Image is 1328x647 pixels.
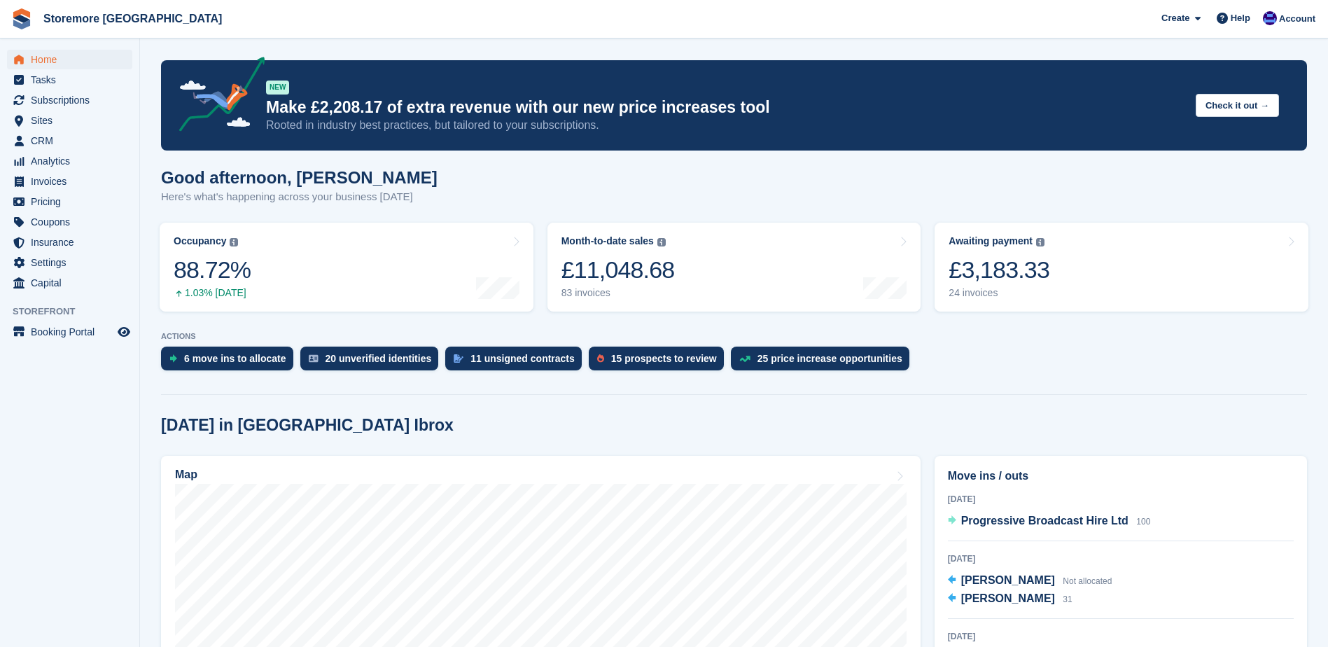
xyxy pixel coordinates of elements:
img: icon-info-grey-7440780725fd019a000dd9b08b2336e03edf1995a4989e88bcd33f0948082b44.svg [230,238,238,246]
div: 24 invoices [949,287,1049,299]
div: £3,183.33 [949,256,1049,284]
a: Month-to-date sales £11,048.68 83 invoices [547,223,921,312]
a: Progressive Broadcast Hire Ltd 100 [948,513,1151,531]
div: 6 move ins to allocate [184,353,286,364]
span: Help [1231,11,1250,25]
img: contract_signature_icon-13c848040528278c33f63329250d36e43548de30e8caae1d1a13099fd9432cc5.svg [454,354,463,363]
p: Here's what's happening across your business [DATE] [161,189,438,205]
div: 11 unsigned contracts [470,353,575,364]
div: 1.03% [DATE] [174,287,251,299]
h2: Move ins / outs [948,468,1294,485]
h1: Good afternoon, [PERSON_NAME] [161,168,438,187]
span: Coupons [31,212,115,232]
span: Sites [31,111,115,130]
a: 11 unsigned contracts [445,347,589,377]
a: menu [7,232,132,252]
h2: Map [175,468,197,481]
a: menu [7,322,132,342]
a: menu [7,151,132,171]
a: menu [7,253,132,272]
a: menu [7,172,132,191]
span: Analytics [31,151,115,171]
span: [PERSON_NAME] [961,592,1055,604]
img: move_ins_to_allocate_icon-fdf77a2bb77ea45bf5b3d319d69a93e2d87916cf1d5bf7949dd705db3b84f3ca.svg [169,354,177,363]
a: menu [7,212,132,232]
span: Pricing [31,192,115,211]
span: Insurance [31,232,115,252]
span: 100 [1136,517,1150,527]
a: menu [7,192,132,211]
p: Rooted in industry best practices, but tailored to your subscriptions. [266,118,1184,133]
div: Month-to-date sales [561,235,654,247]
a: 15 prospects to review [589,347,731,377]
a: menu [7,111,132,130]
a: [PERSON_NAME] 31 [948,590,1072,608]
img: icon-info-grey-7440780725fd019a000dd9b08b2336e03edf1995a4989e88bcd33f0948082b44.svg [657,238,666,246]
a: 25 price increase opportunities [731,347,916,377]
div: £11,048.68 [561,256,675,284]
a: Storemore [GEOGRAPHIC_DATA] [38,7,228,30]
a: Occupancy 88.72% 1.03% [DATE] [160,223,533,312]
span: Tasks [31,70,115,90]
span: Settings [31,253,115,272]
div: [DATE] [948,630,1294,643]
span: [PERSON_NAME] [961,574,1055,586]
a: Preview store [116,323,132,340]
img: price_increase_opportunities-93ffe204e8149a01c8c9dc8f82e8f89637d9d84a8eef4429ea346261dce0b2c0.svg [739,356,750,362]
span: Storefront [13,305,139,319]
img: icon-info-grey-7440780725fd019a000dd9b08b2336e03edf1995a4989e88bcd33f0948082b44.svg [1036,238,1044,246]
div: 25 price increase opportunities [757,353,902,364]
span: Not allocated [1063,576,1112,586]
a: 20 unverified identities [300,347,446,377]
a: [PERSON_NAME] Not allocated [948,572,1112,590]
div: [DATE] [948,493,1294,506]
img: price-adjustments-announcement-icon-8257ccfd72463d97f412b2fc003d46551f7dbcb40ab6d574587a9cd5c0d94... [167,57,265,137]
div: 83 invoices [561,287,675,299]
div: NEW [266,81,289,95]
div: 15 prospects to review [611,353,717,364]
span: Account [1279,12,1315,26]
div: Awaiting payment [949,235,1033,247]
a: menu [7,90,132,110]
p: ACTIONS [161,332,1307,341]
a: menu [7,131,132,151]
span: Capital [31,273,115,293]
a: menu [7,70,132,90]
a: Awaiting payment £3,183.33 24 invoices [935,223,1308,312]
img: verify_identity-adf6edd0f0f0b5bbfe63781bf79b02c33cf7c696d77639b501bdc392416b5a36.svg [309,354,319,363]
img: Angela [1263,11,1277,25]
img: prospect-51fa495bee0391a8d652442698ab0144808aea92771e9ea1ae160a38d050c398.svg [597,354,604,363]
button: Check it out → [1196,94,1279,117]
span: Home [31,50,115,69]
span: Booking Portal [31,322,115,342]
p: Make £2,208.17 of extra revenue with our new price increases tool [266,97,1184,118]
span: CRM [31,131,115,151]
span: Invoices [31,172,115,191]
img: stora-icon-8386f47178a22dfd0bd8f6a31ec36ba5ce8667c1dd55bd0f319d3a0aa187defe.svg [11,8,32,29]
a: 6 move ins to allocate [161,347,300,377]
h2: [DATE] in [GEOGRAPHIC_DATA] Ibrox [161,416,454,435]
a: menu [7,50,132,69]
div: [DATE] [948,552,1294,565]
div: 88.72% [174,256,251,284]
div: Occupancy [174,235,226,247]
span: Subscriptions [31,90,115,110]
div: 20 unverified identities [326,353,432,364]
span: 31 [1063,594,1072,604]
span: Create [1161,11,1189,25]
a: menu [7,273,132,293]
span: Progressive Broadcast Hire Ltd [961,515,1128,527]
